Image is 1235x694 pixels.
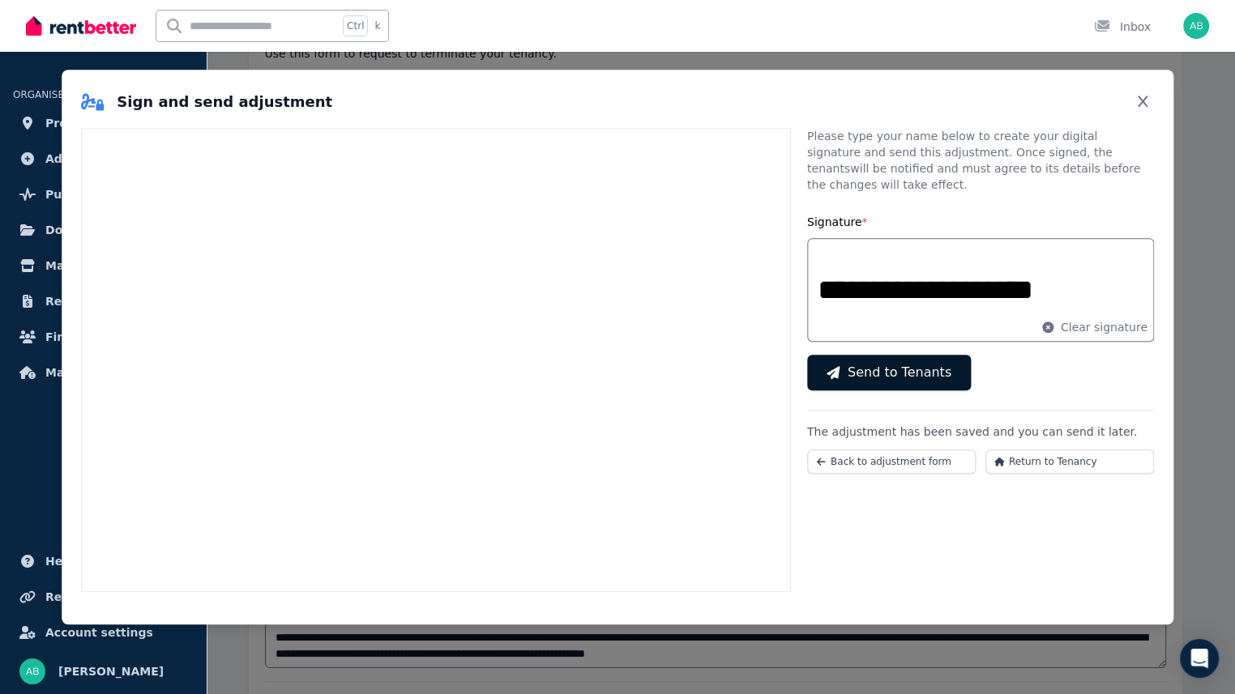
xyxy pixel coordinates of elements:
[807,128,1154,193] p: Please type your name below to create your digital signature and send this adjustment. Once signe...
[1041,319,1147,335] button: Clear signature
[831,455,951,468] span: Back to adjustment form
[985,449,1154,474] button: Return to Tenancy
[807,449,976,474] button: Back to adjustment form
[81,91,332,113] h2: Sign and send adjustment
[807,215,868,228] label: Signature
[807,424,1154,440] p: The adjustment has been saved and you can send it later.
[1009,455,1096,468] span: Return to Tenancy
[807,355,971,390] button: Send to Tenants
[848,363,951,382] span: Send to Tenants
[1131,89,1154,115] button: Close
